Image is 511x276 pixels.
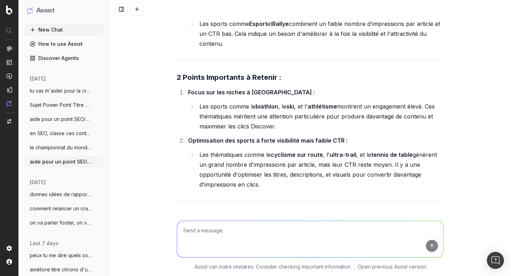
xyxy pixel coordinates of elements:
span: last 7 days [30,240,59,247]
img: Intelligence [6,59,12,65]
li: Les thématiques comme le , l' , et le génèrent un grand nombre d'impressions par article, mais le... [197,150,444,189]
h1: Assist [36,6,55,16]
button: New Chat [24,24,104,35]
img: Switch project [7,119,11,124]
span: améliore titre chrono d'un article : sur [30,266,92,273]
strong: Rallye [272,20,289,27]
img: Setting [6,245,12,251]
button: tu vas m'aider pour la création de [PERSON_NAME] [24,85,104,96]
strong: ski [286,103,294,110]
img: Studio [6,87,12,93]
button: en SEO, classe ces contenus en chaud fro [24,128,104,139]
strong: 2 Points Importants à Retenir : [177,73,281,82]
button: le championnat du monde masculin de vole [24,142,104,153]
strong: athlétisme [308,103,337,110]
span: en SEO, classe ces contenus en chaud fro [30,130,92,137]
button: aide pour un point SEO-date, je vais te [24,156,104,167]
a: Open previous Assist version [358,263,426,270]
span: on va parler footer, on va faire une vra [30,219,92,226]
p: Assist can make mistakes. Consider checking important information. [194,263,352,270]
button: donnes idées de rapport pour optimiser l [24,189,104,200]
span: peux tu me dire quels sont les fiches jo [30,252,92,259]
img: Analytics [6,46,12,51]
strong: tennis de table [371,151,413,158]
span: aide pour un point SEO/Data, on va trait [30,116,92,123]
a: How to use Assist [24,38,104,50]
button: aide pour un point SEO/Data, on va trait [24,114,104,125]
li: Les sports comme et combinent un faible nombre d'impressions par article et un CTR bas. Cela indi... [197,19,444,49]
span: comment relancer un crawl ? [30,205,92,212]
div: Open Intercom Messenger [487,252,504,269]
a: Discover Agents [24,53,104,64]
button: peux tu me dire quels sont les fiches jo [24,250,104,261]
button: Sujet Power Point Titre Discover Aide-mo [24,99,104,111]
button: comment relancer un crawl ? [24,203,104,214]
img: Activation [6,73,12,79]
span: [DATE] [30,75,46,82]
strong: Esport [249,20,267,27]
span: le championnat du monde masculin de vole [30,144,92,151]
img: Botify logo [6,5,12,15]
li: Les sports comme le , le , et l' montrent un engagement élevé. Ces thématiques méritent une atten... [197,101,444,131]
strong: Focus sur les niches à [GEOGRAPHIC_DATA] : [188,89,315,96]
span: Sujet Power Point Titre Discover Aide-mo [30,101,92,109]
strong: biathlon [255,103,278,110]
span: aide pour un point SEO-date, je vais te [30,158,92,165]
img: Assist [6,100,12,106]
strong: ultra-trail [330,151,356,158]
button: on va parler footer, on va faire une vra [24,217,104,228]
button: améliore titre chrono d'un article : sur [24,264,104,275]
span: donnes idées de rapport pour optimiser l [30,191,92,198]
strong: cyclisme sur route [271,151,323,158]
strong: Optimisation des sports à forte visibilité mais faible CTR : [188,137,347,144]
span: [DATE] [30,179,46,186]
button: Assist [27,6,101,16]
img: My account [6,259,12,265]
img: Assist [27,7,33,14]
span: tu vas m'aider pour la création de [PERSON_NAME] [30,87,92,94]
